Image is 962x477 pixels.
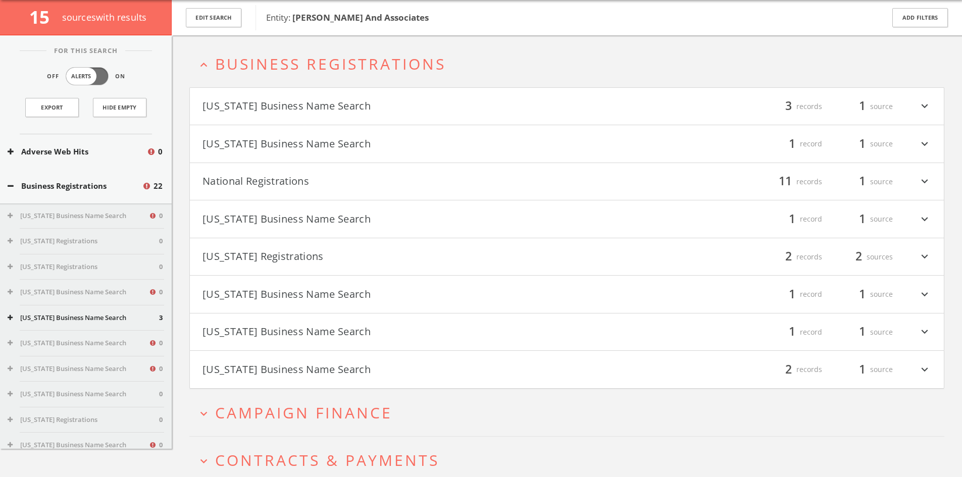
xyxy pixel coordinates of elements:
[832,324,893,341] div: source
[159,262,163,272] span: 0
[832,248,893,266] div: sources
[215,450,439,470] span: Contracts & Payments
[159,313,163,323] span: 3
[918,361,931,378] i: expand_more
[202,248,567,266] button: [US_STATE] Registrations
[266,12,429,23] span: Entity:
[8,287,148,297] button: [US_STATE] Business Name Search
[8,262,159,272] button: [US_STATE] Registrations
[8,415,159,425] button: [US_STATE] Registrations
[202,173,567,190] button: National Registrations
[159,211,163,221] span: 0
[918,248,931,266] i: expand_more
[197,407,211,420] i: expand_more
[8,236,159,246] button: [US_STATE] Registrations
[46,46,125,56] span: For This Search
[762,210,822,228] div: record
[918,286,931,303] i: expand_more
[197,58,211,72] i: expand_less
[784,323,800,341] span: 1
[202,286,567,303] button: [US_STATE] Business Name Search
[854,173,870,190] span: 1
[851,248,867,266] span: 2
[762,98,822,115] div: records
[762,173,822,190] div: records
[762,324,822,341] div: record
[854,360,870,378] span: 1
[854,285,870,303] span: 1
[159,287,163,297] span: 0
[202,324,567,341] button: [US_STATE] Business Name Search
[854,97,870,115] span: 1
[8,180,142,192] button: Business Registrations
[159,364,163,374] span: 0
[159,236,163,246] span: 0
[762,361,822,378] div: records
[8,313,159,323] button: [US_STATE] Business Name Search
[186,8,241,28] button: Edit Search
[159,415,163,425] span: 0
[8,338,148,348] button: [US_STATE] Business Name Search
[854,210,870,228] span: 1
[202,210,567,228] button: [US_STATE] Business Name Search
[202,361,567,378] button: [US_STATE] Business Name Search
[25,98,79,117] a: Export
[8,440,148,450] button: [US_STATE] Business Name Search
[158,146,163,157] span: 0
[781,248,796,266] span: 2
[832,286,893,303] div: source
[762,135,822,152] div: record
[215,402,392,423] span: Campaign Finance
[8,364,148,374] button: [US_STATE] Business Name Search
[202,98,567,115] button: [US_STATE] Business Name Search
[197,454,211,468] i: expand_more
[197,404,944,421] button: expand_moreCampaign Finance
[784,285,800,303] span: 1
[8,211,148,221] button: [US_STATE] Business Name Search
[832,361,893,378] div: source
[159,338,163,348] span: 0
[784,210,800,228] span: 1
[918,210,931,228] i: expand_more
[215,54,446,74] span: Business Registrations
[762,286,822,303] div: record
[8,389,159,399] button: [US_STATE] Business Name Search
[197,56,944,72] button: expand_lessBusiness Registrations
[832,173,893,190] div: source
[781,97,796,115] span: 3
[115,72,125,81] span: On
[202,135,567,152] button: [US_STATE] Business Name Search
[918,98,931,115] i: expand_more
[159,389,163,399] span: 0
[47,72,59,81] span: Off
[197,452,944,468] button: expand_moreContracts & Payments
[774,173,796,190] span: 11
[93,98,146,117] button: Hide Empty
[854,323,870,341] span: 1
[8,146,146,157] button: Adverse Web Hits
[781,360,796,378] span: 2
[29,5,58,29] span: 15
[854,135,870,152] span: 1
[918,135,931,152] i: expand_more
[62,11,147,23] span: source s with results
[832,135,893,152] div: source
[832,98,893,115] div: source
[832,210,893,228] div: source
[892,8,948,28] button: Add Filters
[292,12,429,23] b: [PERSON_NAME] And Associates
[918,324,931,341] i: expand_more
[784,135,800,152] span: 1
[154,180,163,192] span: 22
[918,173,931,190] i: expand_more
[762,248,822,266] div: records
[159,440,163,450] span: 0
